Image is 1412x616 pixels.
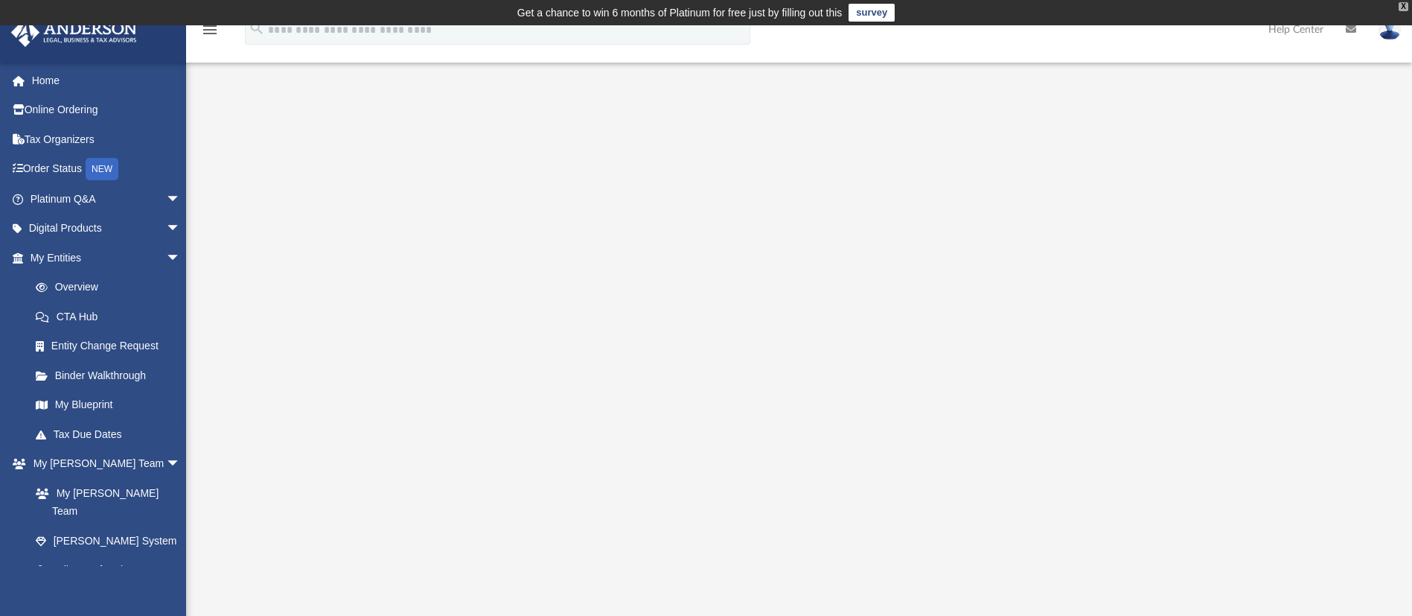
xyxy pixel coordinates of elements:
a: menu [201,28,219,39]
a: survey [849,4,895,22]
a: Tax Organizers [10,124,203,154]
div: close [1399,2,1408,11]
a: My Blueprint [21,390,196,420]
span: arrow_drop_down [166,449,196,480]
a: My [PERSON_NAME] Team [21,478,188,526]
a: Entity Change Request [21,331,203,361]
a: Order StatusNEW [10,154,203,185]
div: Get a chance to win 6 months of Platinum for free just by filling out this [517,4,843,22]
a: Binder Walkthrough [21,361,203,390]
img: User Pic [1379,19,1401,40]
a: Overview [21,273,203,302]
a: CTA Hub [21,302,203,331]
img: Anderson Advisors Platinum Portal [7,18,141,47]
a: Client Referrals [21,556,196,585]
a: Online Ordering [10,95,203,125]
span: arrow_drop_down [166,243,196,273]
span: arrow_drop_down [166,214,196,244]
a: Home [10,66,203,95]
a: My Entitiesarrow_drop_down [10,243,203,273]
i: search [249,20,265,36]
a: Tax Due Dates [21,419,203,449]
span: arrow_drop_down [166,184,196,215]
a: Platinum Q&Aarrow_drop_down [10,184,203,214]
i: menu [201,21,219,39]
a: [PERSON_NAME] System [21,526,196,556]
div: NEW [86,158,118,180]
a: My [PERSON_NAME] Teamarrow_drop_down [10,449,196,479]
a: Digital Productsarrow_drop_down [10,214,203,244]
